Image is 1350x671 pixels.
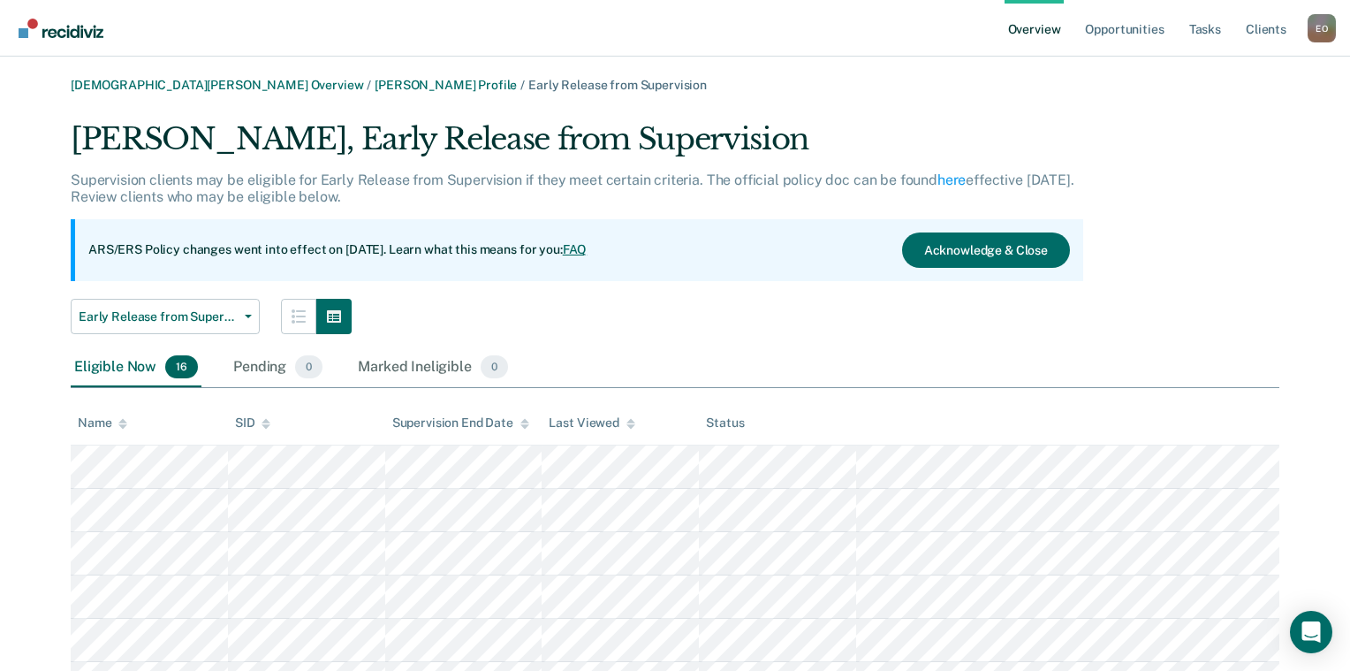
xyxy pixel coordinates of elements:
[88,241,587,259] p: ARS/ERS Policy changes went into effect on [DATE]. Learn what this means for you:
[1308,14,1336,42] div: E O
[71,78,363,92] a: [DEMOGRAPHIC_DATA][PERSON_NAME] Overview
[71,348,201,387] div: Eligible Now16
[71,121,1083,172] div: [PERSON_NAME], Early Release from Supervision
[517,78,528,92] span: /
[363,78,375,92] span: /
[295,355,322,378] span: 0
[354,348,512,387] div: Marked Ineligible0
[230,348,326,387] div: Pending0
[902,233,1070,268] button: Acknowledge & Close
[165,355,198,378] span: 16
[392,416,529,431] div: Supervision End Date
[549,416,634,431] div: Last Viewed
[481,355,508,378] span: 0
[528,78,707,92] span: Early Release from Supervision
[79,309,238,324] span: Early Release from Supervision
[71,299,260,334] button: Early Release from Supervision
[1290,611,1332,653] div: Open Intercom Messenger
[375,78,517,92] a: [PERSON_NAME] Profile
[78,416,127,431] div: Name
[563,242,588,256] a: FAQ
[235,416,271,431] div: SID
[1308,14,1336,42] button: Profile dropdown button
[706,416,744,431] div: Status
[937,172,966,188] a: here
[71,172,1074,205] p: Supervision clients may be eligible for Early Release from Supervision if they meet certain crite...
[19,19,103,38] img: Recidiviz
